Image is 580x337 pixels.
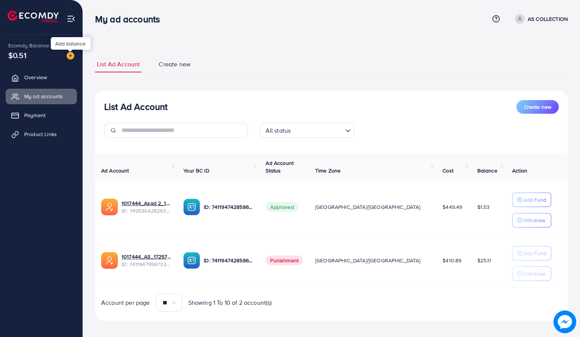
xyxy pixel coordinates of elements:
span: [GEOGRAPHIC_DATA]/[GEOGRAPHIC_DATA] [315,203,421,211]
p: Withdraw [523,216,545,225]
div: <span class='underline'>1017444_Asad 2_1745150507456</span></br>7495364282637893649 [122,199,171,215]
span: Showing 1 To 10 of 2 account(s) [188,298,272,307]
a: My ad accounts [6,89,77,104]
img: ic-ba-acc.ded83a64.svg [183,199,200,215]
p: Withdraw [523,269,545,278]
span: Ad Account Status [266,159,294,174]
span: Approved [266,202,298,212]
input: Search for option [293,124,342,136]
button: Withdraw [512,266,551,281]
span: All status [264,125,292,136]
a: Product Links [6,127,77,142]
img: ic-ads-acc.e4c84228.svg [101,199,118,215]
a: 1017444_AS_1725728637638 [122,253,171,260]
span: ID: 7411947956733263888 [122,260,171,268]
img: ic-ba-acc.ded83a64.svg [183,252,200,269]
div: Search for option [260,123,355,138]
span: [GEOGRAPHIC_DATA]/[GEOGRAPHIC_DATA] [315,257,421,264]
span: My ad accounts [24,92,63,100]
button: Add Fund [512,193,551,207]
p: ID: 7411947428586192913 [204,202,253,212]
button: Create new [516,100,559,114]
a: 1017444_Asad 2_1745150507456 [122,199,171,207]
img: image [555,312,574,331]
button: Withdraw [512,213,551,227]
span: $449.49 [442,203,462,211]
button: Add Fund [512,246,551,260]
span: Time Zone [315,167,341,174]
img: image [67,52,74,60]
img: ic-ads-acc.e4c84228.svg [101,252,118,269]
span: Ad Account [101,167,129,174]
span: Cost [442,167,453,174]
a: AS COLLECTION [512,14,568,24]
span: Create new [524,103,551,111]
span: Punishment [266,255,303,265]
span: Ecomdy Balance [8,42,49,49]
h3: List Ad Account [104,101,167,112]
p: ID: 7411947428586192913 [204,256,253,265]
div: <span class='underline'>1017444_AS_1725728637638</span></br>7411947956733263888 [122,253,171,268]
span: $1.53 [477,203,490,211]
span: ID: 7495364282637893649 [122,207,171,215]
a: Payment [6,108,77,123]
img: menu [67,14,75,23]
span: Action [512,167,527,174]
span: Account per page [101,298,150,307]
span: Overview [24,74,47,81]
span: $410.89 [442,257,461,264]
span: List Ad Account [97,60,140,69]
a: Overview [6,70,77,85]
p: Add Fund [523,195,546,204]
span: $0.51 [8,50,27,61]
span: $25.11 [477,257,491,264]
img: logo [8,11,59,22]
span: Your BC ID [183,167,209,174]
h3: My ad accounts [95,14,166,25]
span: Balance [477,167,497,174]
p: Add Fund [523,249,546,258]
span: Create new [159,60,191,69]
div: Add balance [51,37,91,50]
p: AS COLLECTION [528,14,568,24]
span: Payment [24,111,45,119]
span: Product Links [24,130,57,138]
